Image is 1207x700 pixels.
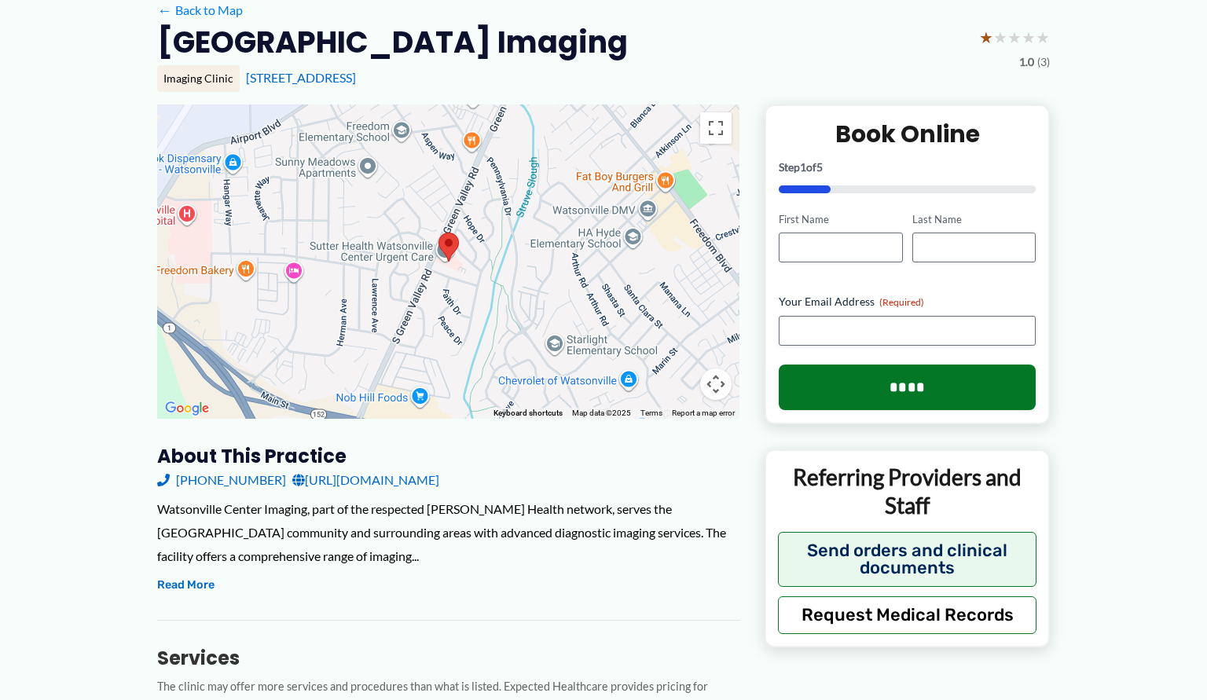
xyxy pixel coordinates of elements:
button: Request Medical Records [778,596,1036,634]
a: Terms (opens in new tab) [640,409,662,417]
label: Your Email Address [779,294,1036,310]
label: Last Name [912,212,1036,227]
span: ★ [1022,23,1036,52]
span: (3) [1037,52,1050,72]
span: Map data ©2025 [572,409,631,417]
div: Imaging Clinic [157,65,240,92]
h2: [GEOGRAPHIC_DATA] Imaging [157,23,628,61]
span: (Required) [879,296,924,308]
h3: About this practice [157,444,739,468]
span: 5 [816,160,823,174]
label: First Name [779,212,902,227]
h2: Book Online [779,119,1036,149]
span: ★ [1036,23,1050,52]
span: 1 [800,160,806,174]
a: Report a map error [672,409,735,417]
button: Send orders and clinical documents [778,532,1036,587]
a: Open this area in Google Maps (opens a new window) [161,398,213,419]
span: ★ [993,23,1007,52]
button: Keyboard shortcuts [493,408,563,419]
button: Toggle fullscreen view [700,112,732,144]
a: [PHONE_NUMBER] [157,468,286,492]
span: ★ [979,23,993,52]
a: [URL][DOMAIN_NAME] [292,468,439,492]
div: Watsonville Center Imaging, part of the respected [PERSON_NAME] Health network, serves the [GEOGR... [157,497,739,567]
p: Step of [779,162,1036,173]
p: Referring Providers and Staff [778,463,1036,520]
span: ★ [1007,23,1022,52]
button: Read More [157,576,215,595]
img: Google [161,398,213,419]
span: ← [157,2,172,17]
button: Map camera controls [700,368,732,400]
h3: Services [157,646,739,670]
a: [STREET_ADDRESS] [246,70,356,85]
span: 1.0 [1019,52,1034,72]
